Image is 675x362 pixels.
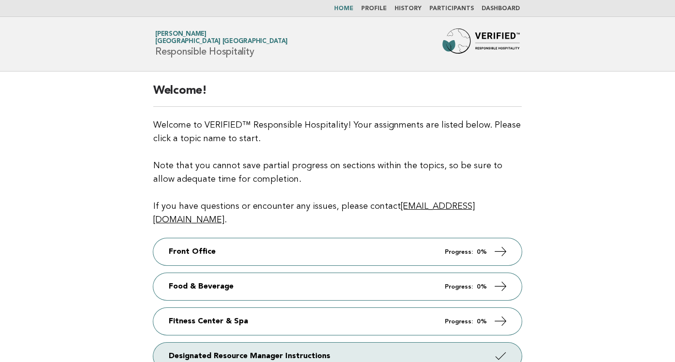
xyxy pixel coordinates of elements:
[445,319,473,325] em: Progress:
[153,273,522,300] a: Food & Beverage Progress: 0%
[361,6,387,12] a: Profile
[477,284,487,290] strong: 0%
[445,249,473,255] em: Progress:
[334,6,353,12] a: Home
[477,249,487,255] strong: 0%
[477,319,487,325] strong: 0%
[155,31,287,44] a: [PERSON_NAME][GEOGRAPHIC_DATA] [GEOGRAPHIC_DATA]
[153,118,522,227] p: Welcome to VERIFIED™ Responsible Hospitality! Your assignments are listed below. Please click a t...
[153,308,522,335] a: Fitness Center & Spa Progress: 0%
[153,83,522,107] h2: Welcome!
[153,238,522,265] a: Front Office Progress: 0%
[395,6,422,12] a: History
[155,31,287,57] h1: Responsible Hospitality
[445,284,473,290] em: Progress:
[429,6,474,12] a: Participants
[155,39,287,45] span: [GEOGRAPHIC_DATA] [GEOGRAPHIC_DATA]
[442,29,520,59] img: Forbes Travel Guide
[482,6,520,12] a: Dashboard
